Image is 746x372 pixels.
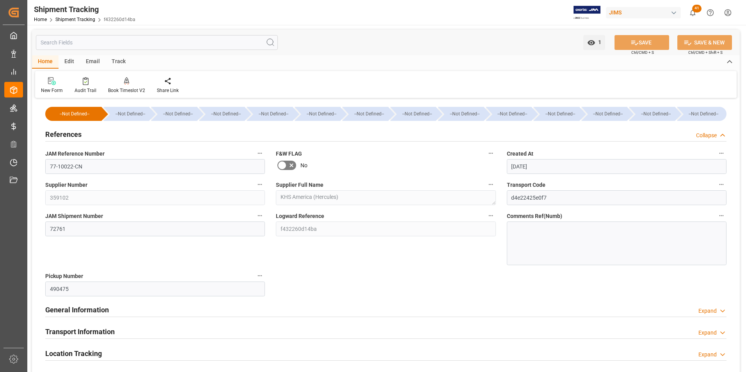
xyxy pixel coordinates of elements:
[486,211,496,221] button: Logward Reference
[207,107,245,121] div: --Not Defined--
[159,107,197,121] div: --Not Defined--
[45,107,101,121] div: --Not Defined--
[255,148,265,158] button: JAM Reference Number
[276,150,302,158] span: F&W FLAG
[106,55,131,69] div: Track
[45,150,105,158] span: JAM Reference Number
[685,107,723,121] div: --Not Defined--
[45,348,102,359] h2: Location Tracking
[255,211,265,221] button: JAM Shipment Number
[151,107,197,121] div: --Not Defined--
[111,107,149,121] div: --Not Defined--
[716,211,726,221] button: Comments Ref(Numb)
[45,272,83,280] span: Pickup Number
[276,212,324,220] span: Logward Reference
[486,148,496,158] button: F&W FLAG
[45,212,103,220] span: JAM Shipment Number
[716,179,726,190] button: Transport Code
[606,7,681,18] div: JIMS
[507,212,562,220] span: Comments Ref(Numb)
[276,181,323,189] span: Supplier Full Name
[696,131,717,140] div: Collapse
[41,87,63,94] div: New Form
[486,107,531,121] div: --Not Defined--
[716,148,726,158] button: Created At
[583,35,605,50] button: open menu
[684,4,702,21] button: show 41 new notifications
[247,107,292,121] div: --Not Defined--
[631,50,654,55] span: Ctrl/CMD + S
[390,107,436,121] div: --Not Defined--
[692,5,702,12] span: 41
[507,181,545,189] span: Transport Code
[157,87,179,94] div: Share Link
[533,107,579,121] div: --Not Defined--
[698,307,717,315] div: Expand
[255,271,265,281] button: Pickup Number
[45,129,82,140] h2: References
[53,107,96,121] div: --Not Defined--
[507,159,726,174] input: DD-MM-YYYY
[302,107,340,121] div: --Not Defined--
[688,50,723,55] span: Ctrl/CMD + Shift + S
[45,305,109,315] h2: General Information
[32,55,59,69] div: Home
[34,17,47,22] a: Home
[55,17,95,22] a: Shipment Tracking
[300,161,307,170] span: No
[103,107,149,121] div: --Not Defined--
[486,179,496,190] button: Supplier Full Name
[398,107,436,121] div: --Not Defined--
[438,107,483,121] div: --Not Defined--
[637,107,675,121] div: --Not Defined--
[581,107,627,121] div: --Not Defined--
[574,6,600,19] img: Exertis%20JAM%20-%20Email%20Logo.jpg_1722504956.jpg
[698,329,717,337] div: Expand
[295,107,340,121] div: --Not Defined--
[615,35,669,50] button: SAVE
[59,55,80,69] div: Edit
[589,107,627,121] div: --Not Defined--
[255,179,265,190] button: Supplier Number
[342,107,388,121] div: --Not Defined--
[698,351,717,359] div: Expand
[36,35,278,50] input: Search Fields
[45,326,115,337] h2: Transport Information
[541,107,579,121] div: --Not Defined--
[446,107,483,121] div: --Not Defined--
[677,107,726,121] div: --Not Defined--
[276,190,496,205] textarea: KHS America (Hercules)
[80,55,106,69] div: Email
[629,107,675,121] div: --Not Defined--
[108,87,145,94] div: Book Timeslot V2
[199,107,245,121] div: --Not Defined--
[507,150,533,158] span: Created At
[350,107,388,121] div: --Not Defined--
[595,39,601,45] span: 1
[606,5,684,20] button: JIMS
[702,4,719,21] button: Help Center
[677,35,732,50] button: SAVE & NEW
[254,107,292,121] div: --Not Defined--
[34,4,135,15] div: Shipment Tracking
[45,181,87,189] span: Supplier Number
[494,107,531,121] div: --Not Defined--
[75,87,96,94] div: Audit Trail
